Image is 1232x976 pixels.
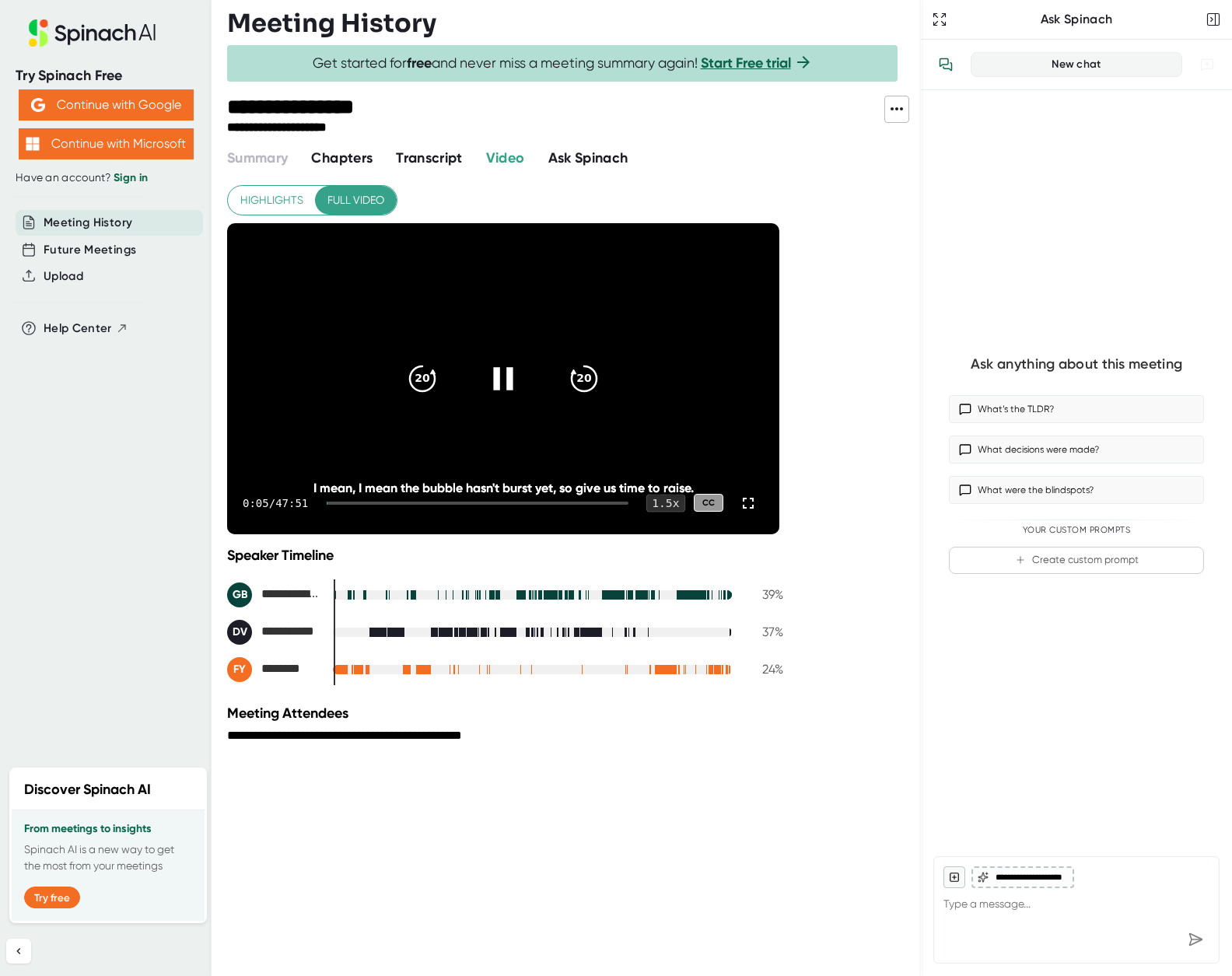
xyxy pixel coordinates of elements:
[240,191,303,210] span: Highlights
[396,149,463,166] span: Transcript
[949,547,1204,574] button: Create custom prompt
[396,148,463,169] button: Transcript
[311,149,373,166] span: Chapters
[227,657,252,682] div: FY
[701,54,791,72] a: Start Free trial
[949,395,1204,423] button: What’s the TLDR?
[1202,9,1224,30] button: Close conversation sidebar
[6,939,31,964] button: Collapse sidebar
[19,128,194,159] button: Continue with Microsoft
[227,582,252,607] div: GB
[44,241,136,259] button: Future Meetings
[407,54,432,72] b: free
[486,148,525,169] button: Video
[114,171,148,184] a: Sign in
[227,705,787,722] div: Meeting Attendees
[44,268,83,285] button: Upload
[646,494,685,512] div: 1.5 x
[19,89,194,121] button: Continue with Google
[744,587,783,602] div: 39 %
[44,214,132,232] button: Meeting History
[44,320,112,338] span: Help Center
[315,186,397,215] button: Full video
[282,481,724,495] div: I mean, I mean the bubble hasn't burst yet, so give us time to raise.
[744,662,783,677] div: 24 %
[949,476,1204,504] button: What were the blindspots?
[930,49,961,80] button: View conversation history
[16,171,196,185] div: Have an account?
[24,823,192,835] h3: From meetings to insights
[227,620,320,645] div: Dave Vronay
[548,149,628,166] span: Ask Spinach
[227,149,288,166] span: Summary
[16,67,196,85] div: Try Spinach Free
[228,186,316,215] button: Highlights
[227,657,320,682] div: Frank Yu
[929,9,950,30] button: Expand to Ask Spinach page
[949,436,1204,464] button: What decisions were made?
[227,582,320,607] div: George Biamonti-Marchwalden
[950,12,1202,27] div: Ask Spinach
[227,547,783,564] div: Speaker Timeline
[744,624,783,639] div: 37 %
[31,98,45,112] img: Aehbyd4JwY73AAAAAElFTkSuQmCC
[227,620,252,645] div: DV
[227,148,288,169] button: Summary
[694,494,723,512] div: CC
[981,58,1172,72] div: New chat
[24,779,151,800] h2: Discover Spinach AI
[548,148,628,169] button: Ask Spinach
[24,841,192,874] p: Spinach AI is a new way to get the most from your meetings
[313,54,813,72] span: Get started for and never miss a meeting summary again!
[227,9,436,38] h3: Meeting History
[24,887,80,908] button: Try free
[1181,925,1209,953] div: Send message
[486,149,525,166] span: Video
[44,320,128,338] button: Help Center
[949,525,1204,536] div: Your Custom Prompts
[243,497,308,509] div: 0:05 / 47:51
[971,355,1182,373] div: Ask anything about this meeting
[327,191,384,210] span: Full video
[311,148,373,169] button: Chapters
